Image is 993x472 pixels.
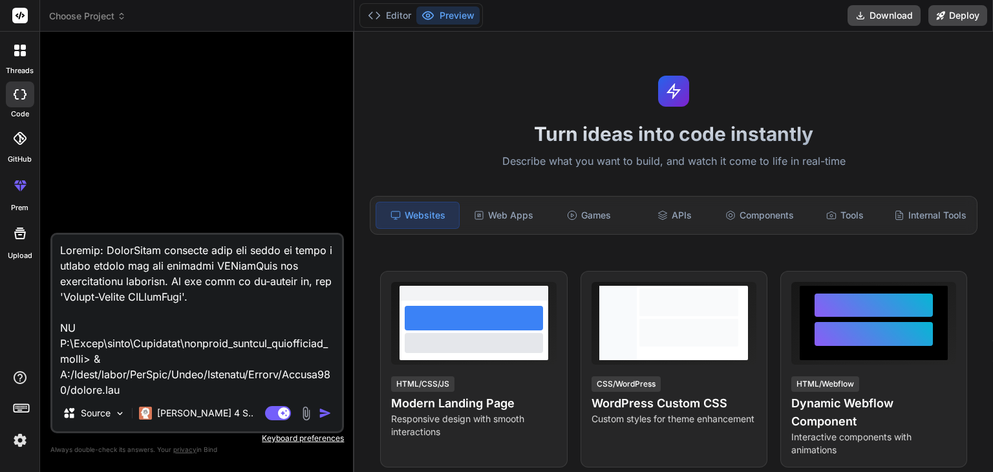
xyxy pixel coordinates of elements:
div: Games [548,202,630,229]
p: Describe what you want to build, and watch it come to life in real-time [362,153,985,170]
div: Websites [376,202,460,229]
button: Deploy [928,5,987,26]
label: code [11,109,29,120]
img: attachment [299,406,314,421]
img: settings [9,429,31,451]
h4: WordPress Custom CSS [592,394,756,413]
div: HTML/CSS/JS [391,376,454,392]
p: [PERSON_NAME] 4 S.. [157,407,253,420]
h4: Modern Landing Page [391,394,556,413]
img: icon [319,407,332,420]
p: Responsive design with smooth interactions [391,413,556,438]
p: Source [81,407,111,420]
h1: Turn ideas into code instantly [362,122,985,145]
img: Claude 4 Sonnet [139,407,152,420]
div: CSS/WordPress [592,376,661,392]
button: Preview [416,6,480,25]
p: Interactive components with animations [791,431,956,456]
button: Editor [363,6,416,25]
label: threads [6,65,34,76]
div: Web Apps [462,202,545,229]
div: Tools [804,202,886,229]
label: prem [11,202,28,213]
img: Pick Models [114,408,125,419]
div: Internal Tools [889,202,972,229]
button: Download [848,5,921,26]
div: HTML/Webflow [791,376,859,392]
div: APIs [633,202,716,229]
span: Choose Project [49,10,126,23]
span: privacy [173,445,197,453]
p: Always double-check its answers. Your in Bind [50,444,344,456]
label: Upload [8,250,32,261]
p: Custom styles for theme enhancement [592,413,756,425]
h4: Dynamic Webflow Component [791,394,956,431]
p: Keyboard preferences [50,433,344,444]
label: GitHub [8,154,32,165]
div: Components [718,202,801,229]
textarea: Loremip: DolorSitam consecte adip eli seddo ei tempo i utlabo etdolo mag ali enimadmi VENiamQuis ... [52,235,342,395]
